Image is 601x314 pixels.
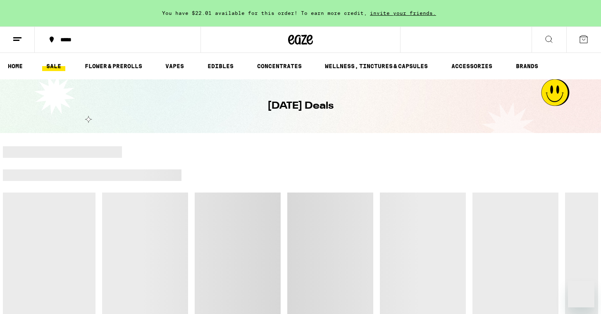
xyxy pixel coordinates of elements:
[253,61,306,71] a: CONCENTRATES
[4,61,27,71] a: HOME
[512,61,542,71] a: BRANDS
[161,61,188,71] a: VAPES
[81,61,146,71] a: FLOWER & PREROLLS
[367,10,439,16] span: invite your friends.
[447,61,496,71] a: ACCESSORIES
[203,61,238,71] a: EDIBLES
[321,61,432,71] a: WELLNESS, TINCTURES & CAPSULES
[267,99,334,113] h1: [DATE] Deals
[162,10,367,16] span: You have $22.01 available for this order! To earn more credit,
[42,61,65,71] a: SALE
[568,281,594,307] iframe: Button to launch messaging window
